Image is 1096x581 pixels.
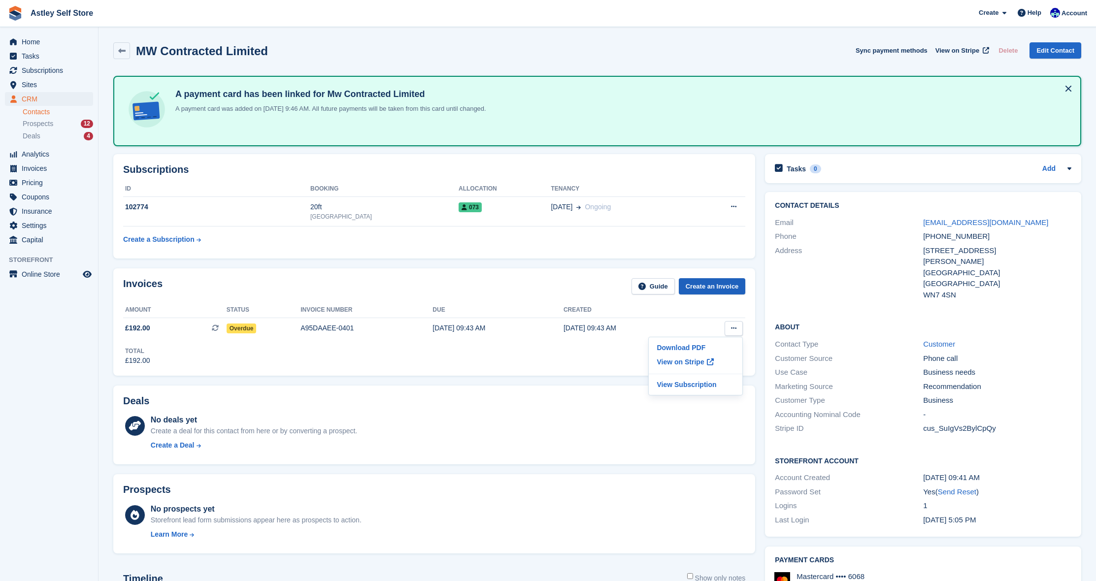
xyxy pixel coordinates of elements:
[5,147,93,161] a: menu
[22,35,81,49] span: Home
[923,472,1071,484] div: [DATE] 09:41 AM
[5,219,93,232] a: menu
[585,203,611,211] span: Ongoing
[22,219,81,232] span: Settings
[923,500,1071,512] div: 1
[687,573,693,579] input: Show only notes
[979,8,998,18] span: Create
[5,92,93,106] a: menu
[775,423,923,434] div: Stripe ID
[171,104,486,114] p: A payment card was added on [DATE] 9:46 AM. All future payments will be taken from this card unti...
[775,472,923,484] div: Account Created
[1050,8,1060,18] img: Gemma Parkinson
[923,256,1071,267] div: [PERSON_NAME]
[22,49,81,63] span: Tasks
[775,381,923,392] div: Marketing Source
[775,515,923,526] div: Last Login
[123,230,201,249] a: Create a Subscription
[810,164,821,173] div: 0
[123,164,745,175] h2: Subscriptions
[300,302,432,318] th: Invoice number
[923,340,955,348] a: Customer
[123,202,310,212] div: 102774
[22,190,81,204] span: Coupons
[775,500,923,512] div: Logins
[27,5,97,21] a: Astley Self Store
[775,245,923,301] div: Address
[227,302,300,318] th: Status
[123,181,310,197] th: ID
[22,233,81,247] span: Capital
[935,487,979,496] span: ( )
[5,49,93,63] a: menu
[151,440,357,451] a: Create a Deal
[151,414,357,426] div: No deals yet
[151,503,362,515] div: No prospects yet
[923,278,1071,290] div: [GEOGRAPHIC_DATA]
[775,395,923,406] div: Customer Type
[775,322,1071,331] h2: About
[125,347,150,355] div: Total
[5,190,93,204] a: menu
[23,119,93,129] a: Prospects 12
[1042,163,1056,175] a: Add
[995,42,1022,59] button: Delete
[126,89,167,130] img: card-linked-ebf98d0992dc2aeb22e95c0e3c79077019eb2392cfd83c6a337811c24bc77127.svg
[125,323,150,333] span: £192.00
[151,440,195,451] div: Create a Deal
[797,572,864,581] div: Mastercard •••• 6068
[310,212,459,221] div: [GEOGRAPHIC_DATA]
[123,484,171,495] h2: Prospects
[923,353,1071,364] div: Phone call
[775,339,923,350] div: Contact Type
[775,556,1071,564] h2: Payment cards
[22,267,81,281] span: Online Store
[775,486,923,498] div: Password Set
[171,89,486,100] h4: A payment card has been linked for Mw Contracted Limited
[775,217,923,228] div: Email
[5,233,93,247] a: menu
[931,42,991,59] a: View on Stripe
[551,202,572,212] span: [DATE]
[22,147,81,161] span: Analytics
[1062,8,1087,18] span: Account
[310,181,459,197] th: Booking
[5,35,93,49] a: menu
[923,486,1071,498] div: Yes
[775,409,923,420] div: Accounting Nominal Code
[125,355,150,366] div: £192.00
[923,516,976,524] time: 2025-08-21 16:05:47 UTC
[923,409,1071,420] div: -
[679,278,746,294] a: Create an Invoice
[653,378,738,391] a: View Subscription
[22,161,81,175] span: Invoices
[775,367,923,378] div: Use Case
[775,353,923,364] div: Customer Source
[564,302,695,318] th: Created
[5,78,93,92] a: menu
[432,302,564,318] th: Due
[923,367,1071,378] div: Business needs
[22,78,81,92] span: Sites
[81,120,93,128] div: 12
[151,529,188,540] div: Learn More
[775,231,923,242] div: Phone
[653,354,738,370] a: View on Stripe
[123,278,163,294] h2: Invoices
[151,426,357,436] div: Create a deal for this contact from here or by converting a prospect.
[923,267,1071,279] div: [GEOGRAPHIC_DATA]
[631,278,675,294] a: Guide
[5,204,93,218] a: menu
[653,341,738,354] a: Download PDF
[787,164,806,173] h2: Tasks
[23,119,53,129] span: Prospects
[923,395,1071,406] div: Business
[23,131,93,141] a: Deals 4
[22,204,81,218] span: Insurance
[923,231,1071,242] div: [PHONE_NUMBER]
[8,6,23,21] img: stora-icon-8386f47178a22dfd0bd8f6a31ec36ba5ce8667c1dd55bd0f319d3a0aa187defe.svg
[22,64,81,77] span: Subscriptions
[923,245,1071,257] div: [STREET_ADDRESS]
